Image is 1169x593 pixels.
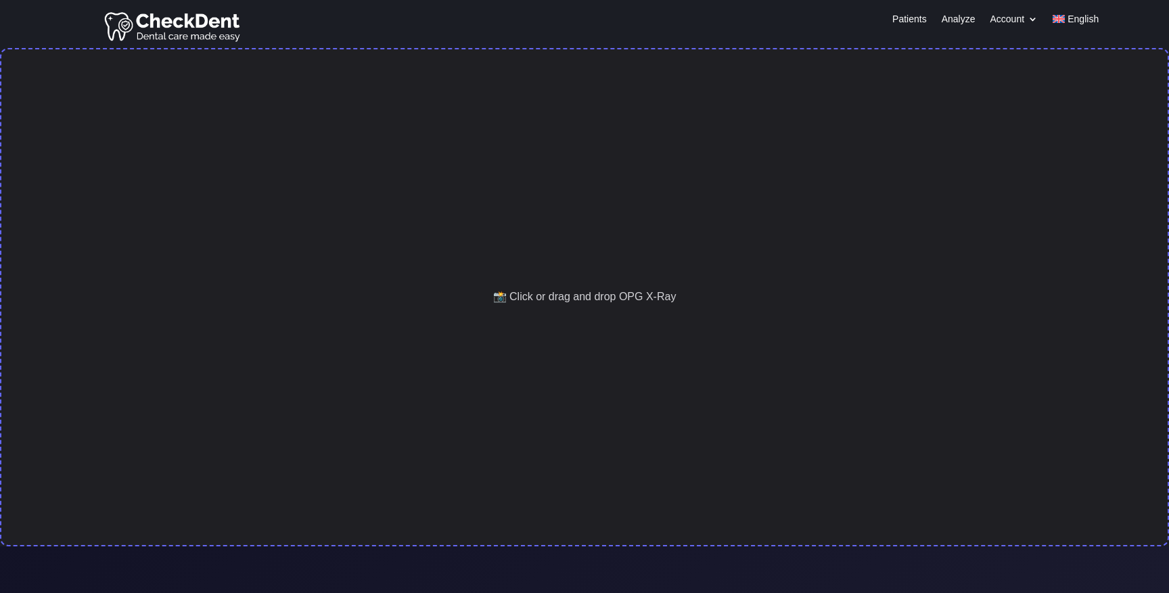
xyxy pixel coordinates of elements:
[892,14,927,29] a: Patients
[942,14,976,29] a: Analyze
[1053,14,1099,29] a: English
[1068,14,1099,24] span: English
[104,9,243,43] img: Checkdent Logo
[990,14,1038,29] a: Account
